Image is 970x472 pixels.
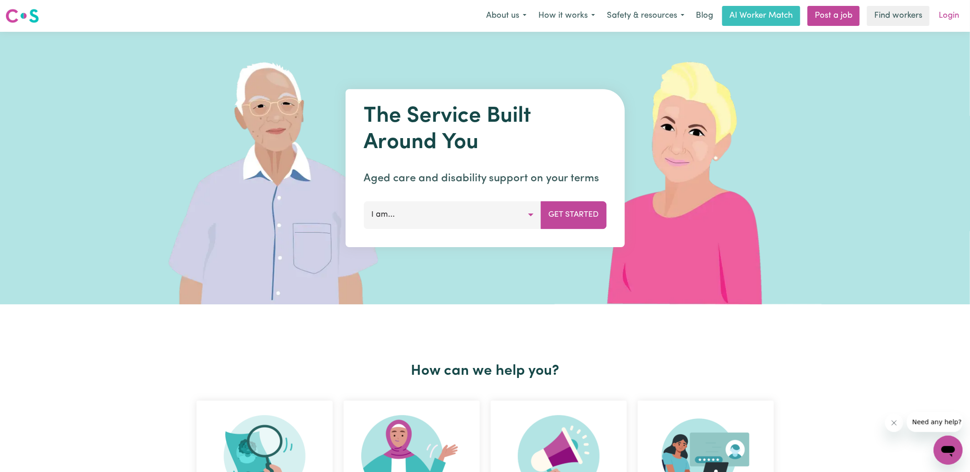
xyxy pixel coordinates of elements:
button: I am... [364,201,541,229]
a: Login [933,6,965,26]
button: About us [480,6,532,25]
a: Blog [690,6,719,26]
h1: The Service Built Around You [364,104,606,156]
button: Safety & resources [601,6,690,25]
iframe: Button to launch messaging window [934,436,963,465]
button: How it works [532,6,601,25]
p: Aged care and disability support on your terms [364,170,606,187]
a: AI Worker Match [722,6,800,26]
h2: How can we help you? [191,363,779,380]
img: Careseekers logo [5,8,39,24]
iframe: Message from company [907,412,963,432]
button: Get Started [541,201,606,229]
a: Find workers [867,6,930,26]
a: Careseekers logo [5,5,39,26]
iframe: Close message [885,414,903,432]
a: Post a job [808,6,860,26]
